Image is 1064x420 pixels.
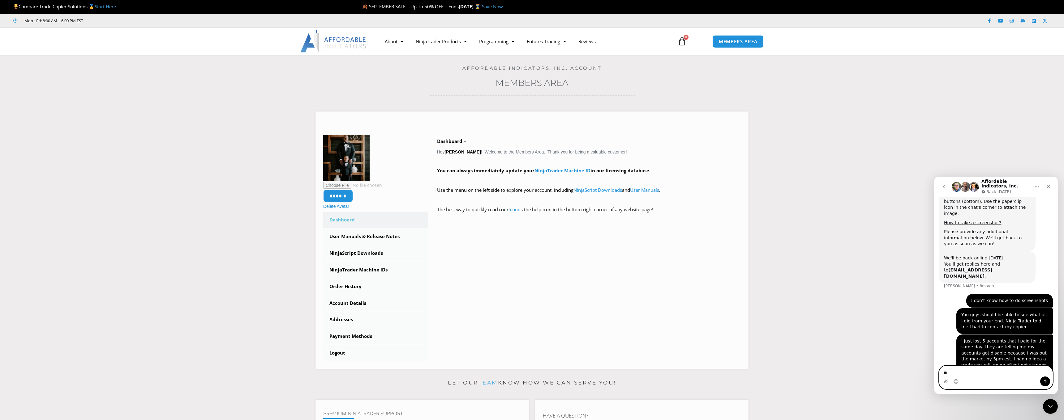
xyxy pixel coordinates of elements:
nav: Menu [379,34,671,48]
div: I just lost 5 accounts that I paid for the same day, they are telling me my accounts got disable ... [27,162,114,234]
h4: Premium NinjaTrader Support [323,410,521,417]
a: NinjaTrader Machine ID [534,167,590,174]
nav: Account pages [323,212,428,361]
a: team [508,206,519,212]
button: Upload attachment [10,202,15,207]
button: Emoji picker [19,202,24,207]
div: Hey ! Welcome to the Members Area. Thank you for being a valuable customer! [437,137,741,223]
div: Randolph says… [5,117,119,132]
a: Addresses [323,312,428,328]
a: 0 [668,32,696,50]
a: Payment Methods [323,328,428,344]
span: Mon - Fri: 8:00 AM – 6:00 PM EST [23,17,83,24]
a: Dashboard [323,212,428,228]
div: Solomon says… [5,75,119,117]
a: NinjaTrader Machine IDs [323,262,428,278]
p: Use the menu on the left side to explore your account, including and . [437,186,741,203]
b: [EMAIL_ADDRESS][DOMAIN_NAME] [10,91,58,102]
a: Logout [323,345,428,361]
div: We'll be back online [DATE] You'll get replies here and to . [10,78,97,103]
a: Delete Avatar [323,204,349,209]
a: User Manuals & Release Notes [323,229,428,245]
div: [PERSON_NAME] • 8m ago [10,107,60,111]
a: NinjaScript Downloads [573,187,622,193]
div: Please send a screenshot of your full trade copier window, showing the version number (top left) ... [10,4,97,40]
a: How to take a screenshot? [10,44,67,48]
div: I don't know how to do screenshots [37,121,114,127]
a: NinjaTrader Products [410,34,473,48]
a: User Manuals [630,187,659,193]
textarea: Message… [5,189,118,200]
span: Compare Trade Copier Solutions 🥇 [13,3,116,10]
a: Order History [323,279,428,295]
div: Randolph says… [5,132,119,158]
a: About [379,34,410,48]
a: Reviews [572,34,602,48]
a: Affordable Indicators, Inc. Account [462,65,602,71]
span: 🍂 SEPTEMBER SALE | Up To 50% OFF | Ends [362,3,459,10]
div: We'll be back online [DATE]You'll get replies here and to[EMAIL_ADDRESS][DOMAIN_NAME].[PERSON_NAM... [5,75,101,106]
iframe: Intercom live chat [934,177,1058,394]
a: NinjaScript Downloads [323,245,428,261]
div: I just lost 5 accounts that I paid for the same day, they are telling me my accounts got disable ... [22,158,119,238]
a: MEMBERS AREA [712,35,764,48]
a: Futures Trading [521,34,572,48]
h4: Have A Question? [543,413,741,419]
div: Randolph says… [5,158,119,245]
iframe: Intercom live chat [1043,399,1058,414]
img: PAO_0176-150x150.jpg [323,135,370,181]
span: MEMBERS AREA [719,39,757,44]
img: 🏆 [14,4,18,9]
p: The best way to quickly reach our is the help icon in the bottom right corner of any website page! [437,205,741,223]
button: Send a message… [106,200,116,210]
strong: You can always immediately update your in our licensing database. [437,167,650,174]
div: I don't know how to do screenshots [32,117,119,131]
span: 0 [684,35,689,40]
strong: [DATE] ⌛ [459,3,482,10]
img: LogoAI | Affordable Indicators – NinjaTrader [300,30,367,52]
iframe: Customer reviews powered by Trustpilot [92,18,185,24]
strong: [PERSON_NAME] [444,149,481,154]
a: Programming [473,34,521,48]
a: Members Area [496,78,568,88]
a: Start Here [95,3,116,10]
div: You guys should be able to see what all I did from your end. Ninja Trader told me I had to contac... [22,132,119,157]
b: Dashboard – [437,138,466,144]
div: You guys should be able to see what all I did from your end. Ninja Trader told me I had to contac... [27,135,114,153]
a: team [478,380,498,386]
a: Account Details [323,295,428,311]
a: Save Now [482,3,503,10]
div: Please provide any additional information below. We'll get back to you as soon as we can! [10,52,97,70]
p: Let our know how we can serve you! [315,378,749,388]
